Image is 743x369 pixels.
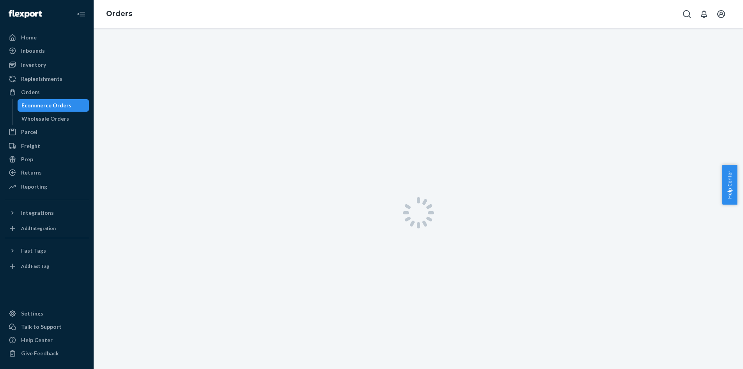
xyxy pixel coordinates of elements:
[5,31,89,44] a: Home
[5,207,89,219] button: Integrations
[5,334,89,346] a: Help Center
[5,260,89,273] a: Add Fast Tag
[106,9,132,18] a: Orders
[21,209,54,217] div: Integrations
[5,45,89,57] a: Inbounds
[21,88,40,96] div: Orders
[9,10,42,18] img: Flexport logo
[21,349,59,357] div: Give Feedback
[679,6,695,22] button: Open Search Box
[5,307,89,320] a: Settings
[713,6,729,22] button: Open account menu
[21,102,71,109] div: Ecommerce Orders
[722,165,737,205] button: Help Center
[5,86,89,98] a: Orders
[21,323,62,331] div: Talk to Support
[21,128,37,136] div: Parcel
[18,99,89,112] a: Ecommerce Orders
[21,75,62,83] div: Replenishments
[21,47,45,55] div: Inbounds
[21,336,53,344] div: Help Center
[73,6,89,22] button: Close Navigation
[21,310,43,317] div: Settings
[21,225,56,232] div: Add Integration
[5,59,89,71] a: Inventory
[21,34,37,41] div: Home
[18,112,89,125] a: Wholesale Orders
[5,222,89,235] a: Add Integration
[21,142,40,150] div: Freight
[5,140,89,152] a: Freight
[100,3,138,25] ol: breadcrumbs
[21,169,42,176] div: Returns
[696,6,712,22] button: Open notifications
[21,115,69,123] div: Wholesale Orders
[21,263,49,269] div: Add Fast Tag
[5,126,89,138] a: Parcel
[5,166,89,179] a: Returns
[5,347,89,360] button: Give Feedback
[21,183,47,191] div: Reporting
[21,61,46,69] div: Inventory
[21,247,46,255] div: Fast Tags
[5,180,89,193] a: Reporting
[5,153,89,166] a: Prep
[5,73,89,85] a: Replenishments
[5,244,89,257] button: Fast Tags
[21,155,33,163] div: Prep
[5,321,89,333] button: Talk to Support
